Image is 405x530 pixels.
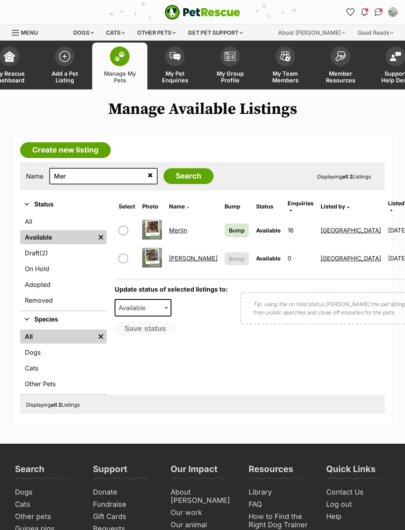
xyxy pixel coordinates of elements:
a: Create new listing [20,142,111,158]
a: About [PERSON_NAME] [167,486,238,506]
a: Add a Pet Listing [37,43,92,89]
img: notifications-46538b983faf8c2785f20acdc204bb7945ddae34d4c08c2a6579f10ce5e182be.svg [361,8,368,16]
span: Bump [229,255,245,263]
button: Bump [225,252,249,265]
a: Gift Cards [90,511,160,523]
input: Search [163,168,214,184]
a: Menu [12,25,43,39]
div: About [PERSON_NAME] [273,25,351,41]
a: PetRescue [165,5,240,20]
img: manage-my-pets-icon-02211641906a0b7f246fdf0571729dbe1e7629f14944591b6c1af311fb30b64b.svg [114,51,125,61]
img: pet-enquiries-icon-7e3ad2cf08bfb03b45e93fb7055b45f3efa6380592205ae92323e6603595dc1f.svg [169,52,180,61]
a: My Team Members [258,43,313,89]
a: My Group Profile [202,43,258,89]
a: Donate [90,486,160,498]
span: Listed by [321,203,345,210]
a: Removed [20,293,107,307]
a: Merlin [169,227,187,234]
img: member-resources-icon-8e73f808a243e03378d46382f2149f9095a855e16c252ad45f914b54edf8863c.svg [335,51,346,61]
div: Other pets [132,25,181,41]
a: Cats [12,498,82,511]
button: Notifications [358,6,371,19]
a: Other Pets [20,377,107,391]
span: Listed [388,200,405,206]
span: Available [256,227,281,234]
a: Name [169,203,189,210]
button: Status [20,199,107,210]
div: Dogs [68,25,99,41]
img: dashboard-icon-eb2f2d2d3e046f16d808141f083e7271f6b2e854fb5c12c21221c1fb7104beca.svg [4,51,15,62]
th: Status [253,197,284,216]
div: Get pet support [182,25,248,41]
a: Remove filter [95,230,107,244]
span: Bump [229,226,245,234]
th: Photo [139,197,165,216]
a: Manage My Pets [92,43,147,89]
a: [GEOGRAPHIC_DATA] [321,227,381,234]
strong: all 2 [342,173,353,180]
span: Displaying Listings [26,402,80,408]
h3: Search [15,463,45,479]
span: Displaying Listings [317,173,371,180]
span: My Pet Enquiries [157,70,193,84]
a: Help [323,511,393,523]
a: My Pet Enquiries [147,43,202,89]
a: Log out [323,498,393,511]
img: team-members-icon-5396bd8760b3fe7c0b43da4ab00e1e3bb1a5d9ba89233759b79545d2d3fc5d0d.svg [280,51,291,61]
a: Cats [20,361,107,375]
th: Select [115,197,138,216]
span: Available [256,255,281,262]
h3: Quick Links [326,463,375,479]
span: Menu [21,29,38,36]
button: My account [386,6,399,19]
div: Good Reads [352,25,399,41]
a: Listed by [321,203,349,210]
a: Dogs [12,486,82,498]
button: Save status [115,322,176,335]
a: Member Resources [313,43,368,89]
ul: Account quick links [344,6,399,19]
span: Available [115,302,153,313]
a: Draft [20,246,107,260]
a: FAQ [245,498,316,511]
a: Our work [167,507,238,519]
span: translation missing: en.admin.listings.index.attributes.enquiries [288,200,314,206]
button: Species [20,314,107,325]
a: Contact Us [323,486,393,498]
span: (2) [39,248,48,258]
a: Adopted [20,277,107,292]
div: Species [20,328,107,394]
img: add-pet-listing-icon-0afa8454b4691262ce3f59096e99ab1cd57d4a30225e0717b998d2c9b9846f56.svg [59,51,70,62]
td: 16 [284,217,317,244]
a: Dogs [20,345,107,359]
img: chat-41dd97257d64d25036548639549fe6c8038ab92f7586957e7f3b1b290dea8141.svg [375,8,383,16]
a: [PERSON_NAME] [169,255,217,262]
label: Update status of selected listings to: [115,285,228,293]
h3: Resources [249,463,293,479]
a: Fundraise [90,498,160,511]
a: Available [20,230,95,244]
a: Remove filter [95,329,107,344]
img: logo-e224e6f780fb5917bec1dbf3a21bbac754714ae5b6737aabdf751b685950b380.svg [165,5,240,20]
span: Manage My Pets [102,70,137,84]
h3: Support [93,463,127,479]
td: 0 [284,245,317,272]
span: Add a Pet Listing [47,70,82,84]
a: On Hold [20,262,107,276]
a: Conversations [372,6,385,19]
img: help-desk-icon-fdf02630f3aa405de69fd3d07c3f3aa587a6932b1a1747fa1d2bba05be0121f9.svg [390,52,401,61]
a: Favourites [344,6,357,19]
a: All [20,329,95,344]
div: Cats [100,25,130,41]
span: My Group Profile [212,70,248,84]
div: Status [20,213,107,311]
strong: all 2 [51,402,61,408]
span: Name [169,203,185,210]
a: [GEOGRAPHIC_DATA] [321,255,381,262]
a: Other pets [12,511,82,523]
a: Library [245,486,316,498]
label: Name [26,173,43,180]
th: Bump [221,197,252,216]
a: Listed [388,200,405,213]
span: My Team Members [268,70,303,84]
